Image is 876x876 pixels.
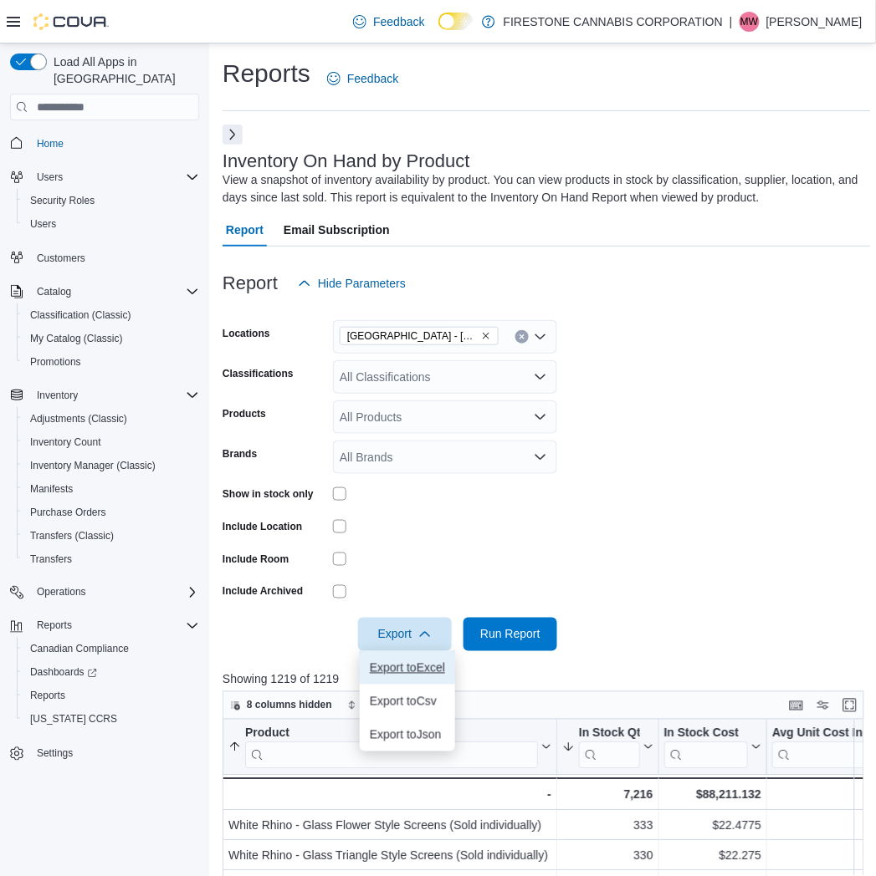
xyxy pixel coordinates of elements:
[228,847,551,867] div: White Rhino - Glass Triangle Style Screens (Sold individually)
[223,695,339,716] button: 8 columns hidden
[223,585,303,598] label: Include Archived
[17,430,206,454] button: Inventory Count
[17,477,206,501] button: Manifests
[30,217,56,231] span: Users
[23,409,134,429] a: Adjustments (Classic)
[228,785,551,805] div: -
[579,726,640,769] div: In Stock Qty
[534,370,547,384] button: Open list of options
[30,482,73,496] span: Manifests
[37,619,72,633] span: Reports
[17,638,206,661] button: Canadian Compliance
[23,352,88,372] a: Promotions
[30,435,101,449] span: Inventory Count
[534,330,547,344] button: Open list of options
[223,327,270,340] label: Locations
[562,785,653,805] div: 7,216
[17,685,206,708] button: Reports
[318,275,406,292] span: Hide Parameters
[23,479,79,499] a: Manifests
[360,651,455,685] button: Export toExcel
[346,5,431,38] a: Feedback
[562,726,653,769] button: In Stock Qty
[534,410,547,424] button: Open list of options
[37,586,86,599] span: Operations
[17,212,206,236] button: Users
[30,332,123,345] span: My Catalog (Classic)
[3,166,206,189] button: Users
[23,639,199,660] span: Canadian Compliance
[664,817,761,837] div: $22.4775
[320,62,405,95] a: Feedback
[30,385,199,405] span: Inventory
[10,124,199,809] nav: Complex example
[664,726,761,769] button: In Stock Cost
[23,191,101,211] a: Security Roles
[23,432,199,452] span: Inventory Count
[223,171,863,206] div: View a snapshot of inventory availability by product. You can view products in stock by classific...
[37,285,71,298] span: Catalog
[740,12,760,32] div: Mike Wilson
[30,690,65,703] span: Reports
[23,526,199,546] span: Transfers (Classic)
[223,671,871,688] p: Showing 1219 of 1219
[23,214,199,234] span: Users
[226,213,264,247] span: Report
[30,167,69,187] button: Users
[223,487,314,501] label: Show in stock only
[30,134,70,154] a: Home
[3,246,206,270] button: Customers
[223,57,310,90] h1: Reports
[30,355,81,369] span: Promotions
[23,352,199,372] span: Promotions
[3,280,206,303] button: Catalog
[3,384,206,407] button: Inventory
[30,583,199,603] span: Operations
[438,13,474,30] input: Dark Mode
[23,502,199,522] span: Purchase Orders
[23,328,130,349] a: My Catalog (Classic)
[30,248,92,268] a: Customers
[370,728,445,741] span: Export to Json
[223,273,278,293] h3: Report
[291,267,412,300] button: Hide Parameters
[30,412,127,425] span: Adjustments (Classic)
[33,13,109,30] img: Cova
[534,451,547,464] button: Open list of options
[504,12,723,32] p: FIRESTONE CANNABIS CORPORATION
[23,456,199,476] span: Inventory Manager (Classic)
[30,743,199,764] span: Settings
[17,547,206,571] button: Transfers
[223,125,243,145] button: Next
[23,432,108,452] a: Inventory Count
[37,389,78,402] span: Inventory
[30,744,79,764] a: Settings
[23,409,199,429] span: Adjustments (Classic)
[30,583,93,603] button: Operations
[664,847,761,867] div: $22.275
[23,456,162,476] a: Inventory Manager (Classic)
[562,847,653,867] div: 330
[515,330,529,344] button: Clear input
[30,167,199,187] span: Users
[23,549,79,569] a: Transfers
[47,53,199,87] span: Load All Apps in [GEOGRAPHIC_DATA]
[664,726,748,742] div: In Stock Cost
[23,686,72,706] a: Reports
[347,328,478,344] span: [GEOGRAPHIC_DATA] - [GEOGRAPHIC_DATA]
[480,626,540,643] span: Run Report
[579,726,640,742] div: In Stock Qty
[223,520,302,533] label: Include Location
[786,695,807,716] button: Keyboard shortcuts
[284,213,390,247] span: Email Subscription
[23,663,199,683] span: Dashboards
[464,618,557,651] button: Run Report
[17,708,206,731] button: [US_STATE] CCRS
[360,685,455,718] button: Export toCsv
[17,454,206,477] button: Inventory Manager (Classic)
[23,214,63,234] a: Users
[766,12,863,32] p: [PERSON_NAME]
[23,305,138,325] a: Classification (Classic)
[30,132,199,153] span: Home
[30,282,199,302] span: Catalog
